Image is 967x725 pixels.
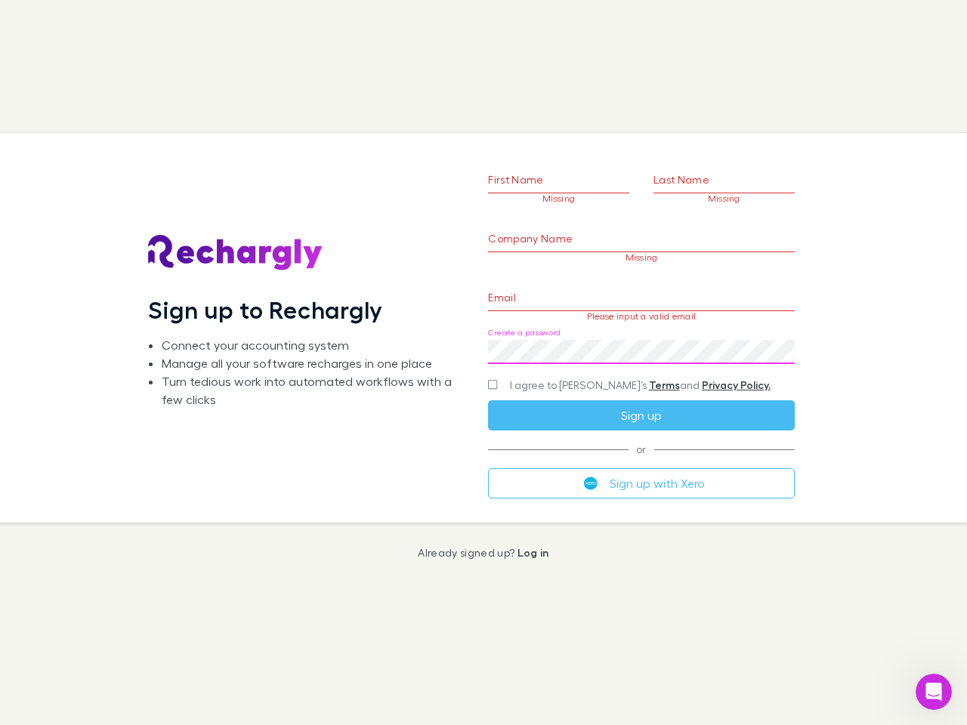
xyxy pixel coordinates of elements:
[418,547,548,559] p: Already signed up?
[162,354,464,372] li: Manage all your software recharges in one place
[488,252,794,263] p: Missing
[488,311,794,322] p: Please input a valid email
[584,477,598,490] img: Xero's logo
[916,674,952,710] iframe: Intercom live chat
[162,336,464,354] li: Connect your accounting system
[488,193,629,204] p: Missing
[148,235,323,271] img: Rechargly's Logo
[517,546,549,559] a: Log in
[488,327,561,338] label: Create a password
[510,378,771,393] span: I agree to [PERSON_NAME]’s and
[488,468,794,498] button: Sign up with Xero
[488,400,794,430] button: Sign up
[148,295,383,324] h1: Sign up to Rechargly
[649,378,680,391] a: Terms
[702,378,771,391] a: Privacy Policy.
[653,193,795,204] p: Missing
[162,372,464,409] li: Turn tedious work into automated workflows with a few clicks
